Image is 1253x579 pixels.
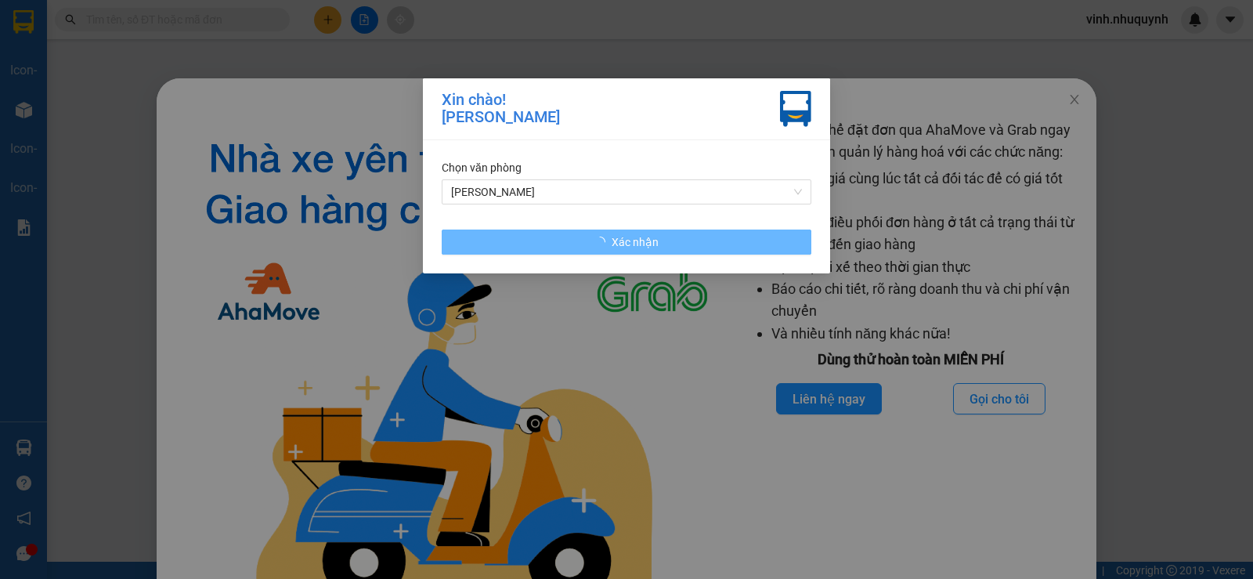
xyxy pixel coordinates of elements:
button: Xác nhận [442,230,811,255]
span: Phan Rang [451,180,802,204]
span: loading [594,237,612,248]
div: Chọn văn phòng [442,159,811,176]
div: Xin chào! [PERSON_NAME] [442,91,560,127]
span: Xác nhận [612,233,659,251]
img: vxr-icon [780,91,811,127]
